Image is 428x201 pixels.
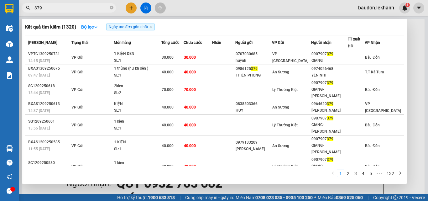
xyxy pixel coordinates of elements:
span: Gửi: [5,6,15,13]
span: 379 [327,116,333,120]
div: 0974026468 [311,66,347,72]
span: Người gửi [235,40,253,45]
button: Bộ lọcdown [76,22,103,32]
span: 30.000 [184,55,196,60]
span: 15:44 [DATE] [28,91,50,95]
span: ••• [374,170,384,177]
span: An Sương [272,70,289,74]
span: 379 [327,157,333,162]
div: 0907907 [311,51,347,57]
span: 379 [327,102,333,106]
div: [PERSON_NAME] [236,146,272,152]
div: HUY [236,107,272,114]
div: GIANG- [PERSON_NAME] [311,142,347,156]
span: Bàu Đồn [365,123,380,127]
span: Trạng thái [71,40,88,45]
span: 40.000 [162,123,174,127]
span: 11:55 [DATE] [28,147,50,151]
div: 0944860249 [5,20,55,29]
strong: Bộ lọc [81,24,98,29]
span: question-circle [7,160,13,166]
div: 0964620 [311,101,347,107]
li: Next 5 Pages [374,170,384,177]
span: Chưa cước [184,40,202,45]
div: 0979133209 [236,139,272,146]
span: VP Gửi [71,164,83,169]
span: right [398,171,402,175]
div: THIÊN PHONG [236,72,272,79]
span: Bàu Đồn [365,87,380,92]
a: 132 [385,170,396,177]
input: Tìm tên, số ĐT hoặc mã đơn [34,4,108,11]
span: Món hàng [114,40,131,45]
div: Bàu Đồn [5,5,55,13]
li: 3 [352,170,359,177]
span: Tổng cước [161,40,179,45]
span: close-circle [110,6,113,9]
button: right [396,170,404,177]
span: VP Nhận [365,40,380,45]
span: Bàu Đồn [365,144,380,148]
span: down [94,25,98,29]
div: SG1209250580 [28,160,70,166]
span: Bàu Đồn [365,55,380,60]
div: 1 KIỆN [114,139,161,146]
span: close [149,25,152,29]
span: [PERSON_NAME] [28,40,57,45]
li: 5 [367,170,374,177]
a: 3 [352,170,359,177]
span: Người nhận [311,40,331,45]
span: VP Gửi [71,70,83,74]
div: KIỆN [114,101,161,108]
div: BXAS1209250613 [28,101,70,107]
span: Bàu Đồn [365,164,380,169]
span: 40.000 [184,164,196,169]
span: left [331,171,335,175]
img: solution-icon [6,72,13,79]
span: Lý Thường Kiệt [272,164,298,169]
span: VP [GEOGRAPHIC_DATA] [365,102,401,113]
div: GIANG- [PERSON_NAME] [311,163,347,176]
div: QUÝ [60,13,110,20]
li: 132 [384,170,396,177]
img: warehouse-icon [6,56,13,63]
a: 4 [360,170,367,177]
div: 1 kien [114,160,161,167]
li: 1 [337,170,344,177]
span: Lý Thường Kiệt [272,123,298,127]
span: VP Gửi [71,55,83,60]
span: An Sương [272,105,289,109]
div: VPTC1309250731 [28,51,70,57]
h3: Kết quả tìm kiếm ( 1320 ) [25,24,76,30]
div: SL: 1 [114,146,161,153]
div: GIANG- [PERSON_NAME] [311,86,347,99]
a: 1 [337,170,344,177]
img: logo-vxr [5,4,13,13]
div: [PERSON_NAME] [311,107,347,114]
li: Next Page [396,170,404,177]
span: Ngày tạo đơn gần nhất [106,24,155,30]
span: Nhận: [60,6,75,13]
div: 1 KIỆN DEN [114,50,161,57]
span: 09:47 [DATE] [28,73,50,77]
span: 379 [327,52,333,56]
span: 379 [327,137,333,141]
img: warehouse-icon [6,145,13,152]
span: 40.000 [162,164,174,169]
span: VP Gửi [272,40,284,45]
img: warehouse-icon [6,41,13,47]
span: VP Gửi [71,123,83,127]
div: 0932765682 [60,20,110,29]
span: 379 [327,81,333,85]
span: T.T Kà Tum [365,70,384,74]
span: 379 [251,66,258,71]
span: message [7,188,13,194]
span: 40.000 [184,123,196,127]
div: 0907907 [311,156,347,163]
div: BXAS1209250585 [28,139,70,145]
div: GIANG- [PERSON_NAME] [311,122,347,135]
div: 0707030685 [236,51,272,57]
span: 30.000 [162,55,174,60]
div: SG1209250601 [28,118,70,125]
